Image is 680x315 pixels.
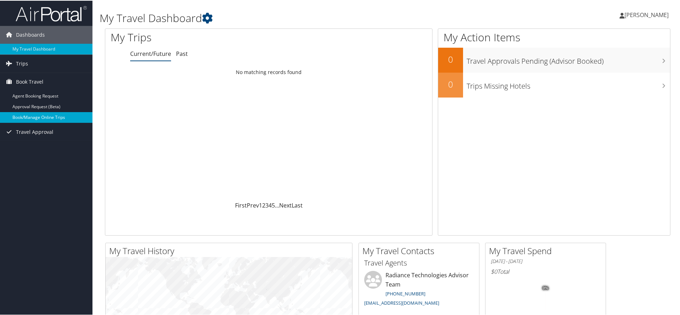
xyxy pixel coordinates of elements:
[361,270,477,308] li: Radiance Technologies Advisor Team
[625,10,669,18] span: [PERSON_NAME]
[362,244,479,256] h2: My Travel Contacts
[247,201,259,209] a: Prev
[16,54,28,72] span: Trips
[491,267,600,275] h6: Total
[543,285,548,290] tspan: 0%
[109,244,352,256] h2: My Travel History
[364,257,474,267] h3: Travel Agents
[16,122,53,140] span: Travel Approval
[105,65,432,78] td: No matching records found
[176,49,188,57] a: Past
[438,78,463,90] h2: 0
[364,299,439,305] a: [EMAIL_ADDRESS][DOMAIN_NAME]
[620,4,676,25] a: [PERSON_NAME]
[16,25,45,43] span: Dashboards
[467,52,670,65] h3: Travel Approvals Pending (Advisor Booked)
[438,47,670,72] a: 0Travel Approvals Pending (Advisor Booked)
[275,201,279,209] span: …
[467,77,670,90] h3: Trips Missing Hotels
[489,244,606,256] h2: My Travel Spend
[111,29,291,44] h1: My Trips
[272,201,275,209] a: 5
[438,72,670,97] a: 0Trips Missing Hotels
[491,257,600,264] h6: [DATE] - [DATE]
[262,201,265,209] a: 2
[265,201,269,209] a: 3
[100,10,484,25] h1: My Travel Dashboard
[491,267,497,275] span: $0
[16,72,43,90] span: Book Travel
[259,201,262,209] a: 1
[235,201,247,209] a: First
[386,290,425,296] a: [PHONE_NUMBER]
[438,53,463,65] h2: 0
[16,5,87,21] img: airportal-logo.png
[130,49,171,57] a: Current/Future
[438,29,670,44] h1: My Action Items
[279,201,292,209] a: Next
[269,201,272,209] a: 4
[292,201,303,209] a: Last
